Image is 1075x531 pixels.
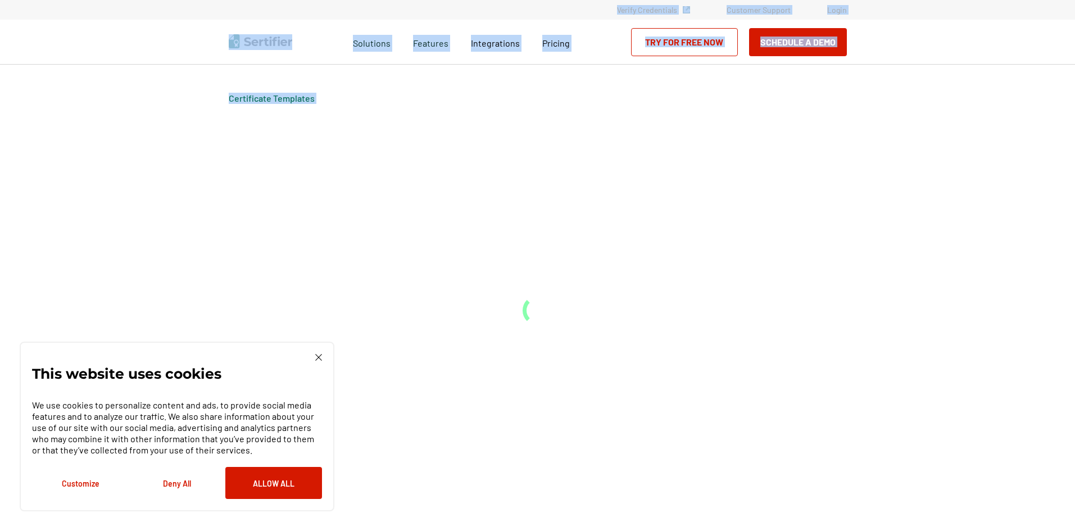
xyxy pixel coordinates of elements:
button: Deny All [129,467,225,499]
span: Features [413,35,448,49]
a: Pricing [542,35,570,49]
button: Schedule a Demo [749,28,847,56]
span: Solutions [353,35,391,49]
iframe: Chat Widget [1019,477,1075,531]
button: Customize [32,467,129,499]
span: Certificate Templates [229,93,315,104]
div: Breadcrumb [229,93,315,104]
p: This website uses cookies [32,368,221,379]
a: Customer Support [727,5,791,15]
a: Certificate Templates [229,93,315,103]
a: Verify Credentials [617,5,690,15]
img: Sertifier | Digital Credentialing Platform [229,34,292,48]
span: Integrations [471,38,520,48]
img: Verified [683,6,690,13]
a: Try for Free Now [631,28,738,56]
a: Login [827,5,847,15]
button: Allow All [225,467,322,499]
p: We use cookies to personalize content and ads, to provide social media features and to analyze ou... [32,400,322,456]
span: Pricing [542,38,570,48]
img: Cookie Popup Close [315,354,322,361]
a: Integrations [471,35,520,49]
